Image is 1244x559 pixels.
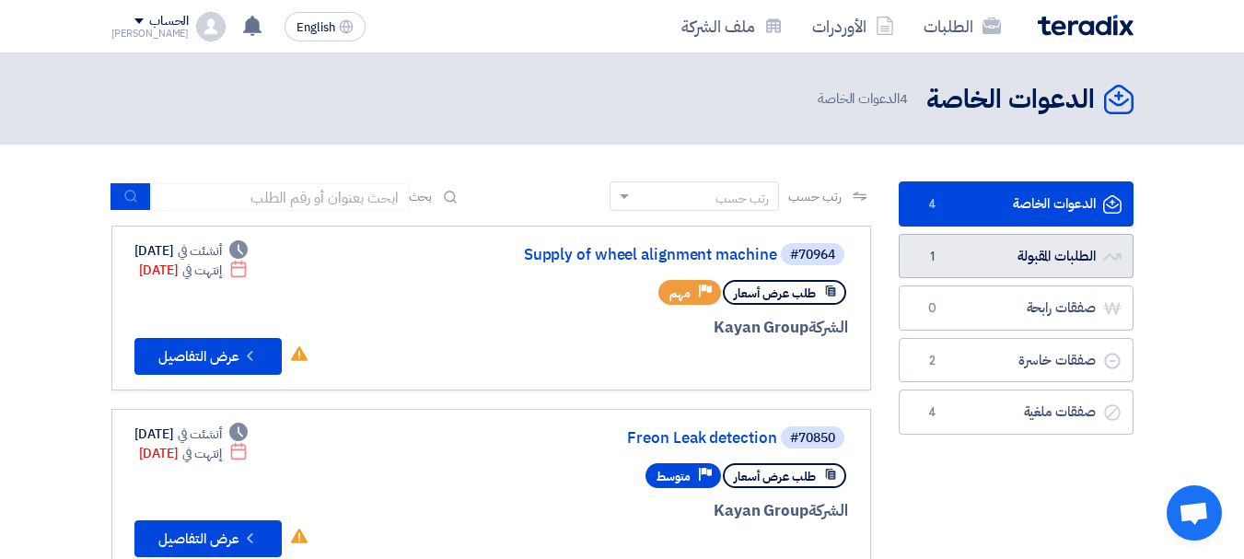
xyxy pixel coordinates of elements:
span: مهم [669,285,691,302]
a: Supply of wheel alignment machine [409,247,777,263]
span: أنشئت في [178,241,222,261]
a: Open chat [1167,485,1222,541]
a: الطلبات [909,5,1016,48]
span: الشركة [808,499,848,522]
div: #70964 [790,249,835,262]
span: بحث [409,187,433,206]
div: رتب حسب [715,189,769,208]
div: #70850 [790,432,835,445]
div: Kayan Group [405,499,848,523]
h2: الدعوات الخاصة [926,82,1095,118]
input: ابحث بعنوان أو رقم الطلب [151,183,409,211]
div: [PERSON_NAME] [111,29,190,39]
span: متوسط [657,468,691,485]
div: Kayan Group [405,316,848,340]
span: 1 [922,248,944,266]
a: صفقات خاسرة2 [899,338,1134,383]
span: 0 [922,299,944,318]
a: الأوردرات [797,5,909,48]
a: الطلبات المقبولة1 [899,234,1134,279]
span: 4 [922,403,944,422]
span: رتب حسب [788,187,841,206]
span: أنشئت في [178,425,222,444]
div: [DATE] [139,261,249,280]
img: profile_test.png [196,12,226,41]
span: الدعوات الخاصة [818,88,912,110]
div: [DATE] [134,241,249,261]
span: طلب عرض أسعار [734,468,816,485]
div: الحساب [149,14,189,29]
span: 2 [922,352,944,370]
span: إنتهت في [182,444,222,463]
a: ملف الشركة [667,5,797,48]
a: صفقات ملغية4 [899,390,1134,435]
a: Freon Leak detection [409,430,777,447]
button: عرض التفاصيل [134,520,282,557]
button: English [285,12,366,41]
div: [DATE] [134,425,249,444]
span: طلب عرض أسعار [734,285,816,302]
span: 4 [900,88,908,109]
a: صفقات رابحة0 [899,285,1134,331]
a: الدعوات الخاصة4 [899,181,1134,227]
span: إنتهت في [182,261,222,280]
img: Teradix logo [1038,15,1134,36]
span: 4 [922,195,944,214]
span: الشركة [808,316,848,339]
span: English [296,21,335,34]
div: [DATE] [139,444,249,463]
button: عرض التفاصيل [134,338,282,375]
